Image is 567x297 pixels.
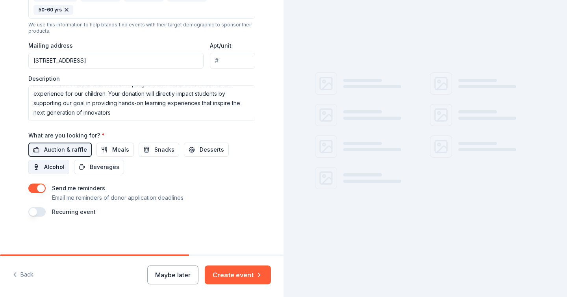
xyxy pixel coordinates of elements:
span: Alcohol [44,162,65,172]
span: Beverages [90,162,119,172]
button: Meals [96,143,134,157]
span: Desserts [200,145,224,154]
input: # [210,53,255,69]
button: Maybe later [147,265,198,284]
button: Back [13,267,33,283]
p: Email me reminders of donor application deadlines [52,193,183,202]
button: Desserts [184,143,229,157]
span: Snacks [154,145,174,154]
label: What are you looking for? [28,132,105,139]
div: We use this information to help brands find events with their target demographic to sponsor their... [28,22,255,34]
label: Apt/unit [210,42,232,50]
button: Beverages [74,160,124,174]
button: Alcohol [28,160,69,174]
span: Meals [112,145,129,154]
span: Auction & raffle [44,145,87,154]
div: 50-60 yrs [33,5,73,15]
label: Send me reminders [52,185,105,191]
button: Snacks [139,143,179,157]
input: Enter a US address [28,53,204,69]
label: Description [28,75,60,83]
button: Auction & raffle [28,143,92,157]
label: Mailing address [28,42,73,50]
label: Recurring event [52,208,96,215]
button: Create event [205,265,271,284]
textarea: Friends of Rossmoor, is a parent founded and volunteer operated nonprofit organization with the s... [28,85,255,121]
